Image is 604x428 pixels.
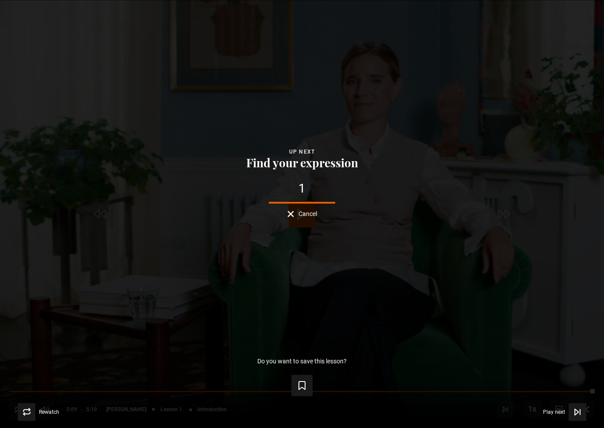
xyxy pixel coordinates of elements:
[257,358,347,364] p: Do you want to save this lesson?
[18,403,59,421] button: Rewatch
[244,157,361,169] button: Find your expression
[14,182,590,195] div: 1
[543,403,586,421] button: Play next
[543,409,565,415] span: Play next
[287,211,317,217] button: Cancel
[14,147,590,156] div: Up next
[39,409,59,415] span: Rewatch
[298,211,317,217] span: Cancel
